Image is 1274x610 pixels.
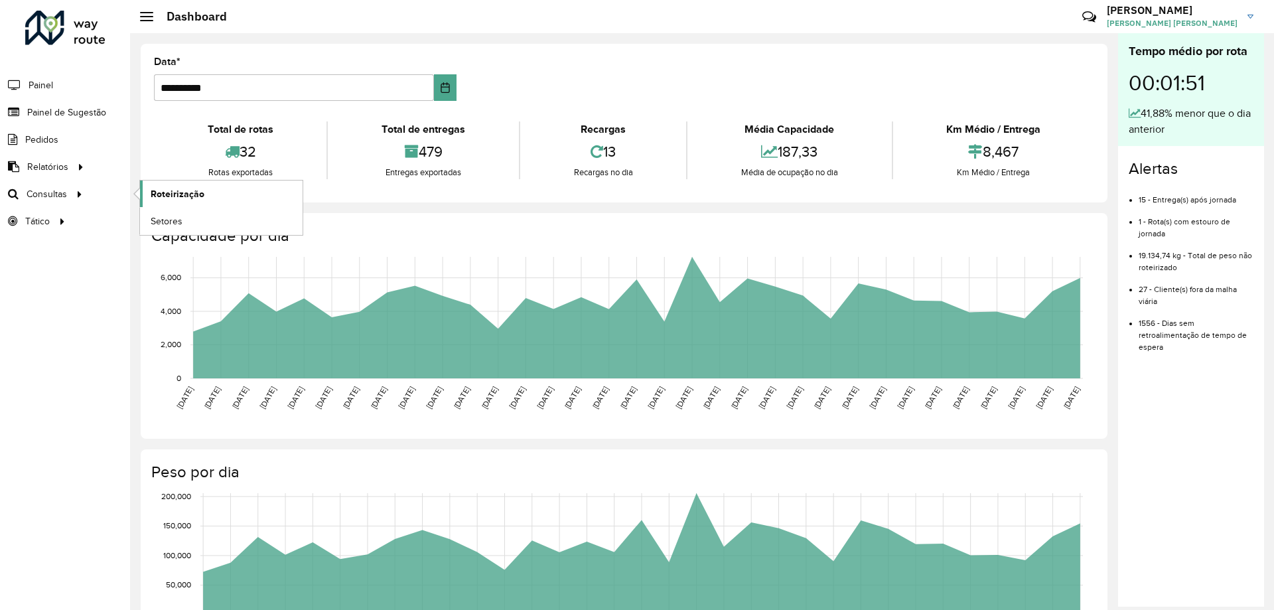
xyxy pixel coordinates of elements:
span: Setores [151,214,182,228]
text: [DATE] [258,385,277,410]
text: [DATE] [175,385,194,410]
li: 1556 - Dias sem retroalimentação de tempo de espera [1139,307,1253,353]
a: Contato Rápido [1075,3,1103,31]
text: [DATE] [508,385,527,410]
text: [DATE] [923,385,942,410]
div: Média Capacidade [691,121,888,137]
text: [DATE] [646,385,666,410]
button: Choose Date [434,74,457,101]
text: [DATE] [729,385,748,410]
label: Data [154,54,180,70]
text: [DATE] [535,385,555,410]
text: [DATE] [1007,385,1026,410]
text: [DATE] [341,385,360,410]
h4: Peso por dia [151,463,1094,482]
div: Recargas no dia [524,166,683,179]
text: [DATE] [785,385,804,410]
li: 15 - Entrega(s) após jornada [1139,184,1253,206]
text: [DATE] [1062,385,1081,410]
text: [DATE] [314,385,333,410]
text: [DATE] [757,385,776,410]
li: 19.134,74 kg - Total de peso não roteirizado [1139,240,1253,273]
text: [DATE] [979,385,998,410]
span: Pedidos [25,133,58,147]
h3: [PERSON_NAME] [1107,4,1238,17]
div: Tempo médio por rota [1129,42,1253,60]
div: Recargas [524,121,683,137]
div: Rotas exportadas [157,166,323,179]
text: [DATE] [701,385,721,410]
text: [DATE] [480,385,499,410]
text: 150,000 [163,522,191,530]
li: 1 - Rota(s) com estouro de jornada [1139,206,1253,240]
span: [PERSON_NAME] [PERSON_NAME] [1107,17,1238,29]
span: Tático [25,214,50,228]
div: 41,88% menor que o dia anterior [1129,106,1253,137]
text: 200,000 [161,492,191,500]
span: Roteirização [151,187,204,201]
a: Roteirização [140,181,303,207]
div: Entregas exportadas [331,166,515,179]
text: [DATE] [563,385,582,410]
text: [DATE] [896,385,915,410]
text: [DATE] [868,385,887,410]
h2: Dashboard [153,9,227,24]
div: 479 [331,137,515,166]
h4: Alertas [1129,159,1253,179]
text: [DATE] [812,385,831,410]
text: 6,000 [161,273,181,282]
text: [DATE] [840,385,859,410]
span: Consultas [27,187,67,201]
span: Painel [29,78,53,92]
text: [DATE] [369,385,388,410]
text: 100,000 [163,551,191,560]
div: Total de entregas [331,121,515,137]
div: 32 [157,137,323,166]
text: 4,000 [161,307,181,315]
text: [DATE] [286,385,305,410]
h4: Capacidade por dia [151,226,1094,246]
div: 187,33 [691,137,888,166]
text: [DATE] [591,385,610,410]
a: Setores [140,208,303,234]
text: [DATE] [618,385,638,410]
text: [DATE] [452,385,471,410]
text: [DATE] [425,385,444,410]
text: [DATE] [951,385,970,410]
div: Total de rotas [157,121,323,137]
text: [DATE] [674,385,693,410]
div: 00:01:51 [1129,60,1253,106]
div: Média de ocupação no dia [691,166,888,179]
text: [DATE] [202,385,222,410]
text: 2,000 [161,341,181,349]
text: 50,000 [166,581,191,589]
div: 13 [524,137,683,166]
text: [DATE] [1034,385,1054,410]
div: Km Médio / Entrega [896,166,1091,179]
li: 27 - Cliente(s) fora da malha viária [1139,273,1253,307]
div: Km Médio / Entrega [896,121,1091,137]
text: [DATE] [230,385,249,410]
text: [DATE] [397,385,416,410]
text: 0 [177,374,181,382]
span: Painel de Sugestão [27,106,106,119]
div: 8,467 [896,137,1091,166]
span: Relatórios [27,160,68,174]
